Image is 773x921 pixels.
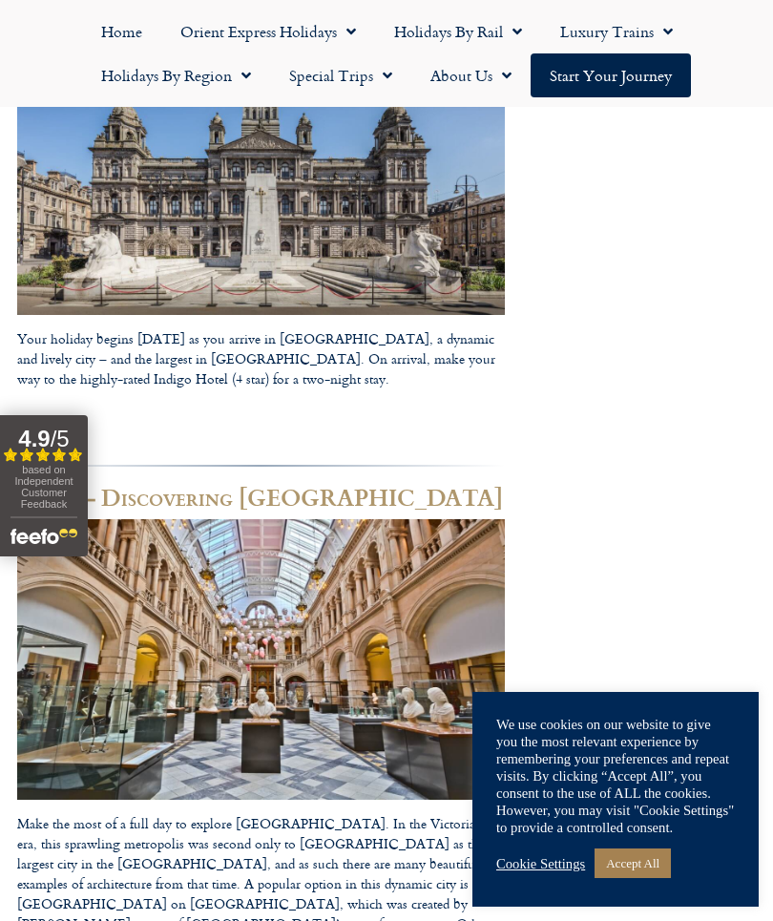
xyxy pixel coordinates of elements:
[411,53,531,97] a: About Us
[496,855,585,872] a: Cookie Settings
[82,53,270,97] a: Holidays by Region
[541,10,692,53] a: Luxury Trains
[161,10,375,53] a: Orient Express Holidays
[595,848,671,878] a: Accept All
[10,10,763,97] nav: Menu
[17,480,503,513] strong: Day 2 – Discovering [GEOGRAPHIC_DATA]
[17,328,505,388] p: Your holiday begins [DATE] as you arrive in [GEOGRAPHIC_DATA], a dynamic and lively city – and th...
[82,10,161,53] a: Home
[496,716,735,836] div: We use cookies on our website to give you the most relevant experience by remembering your prefer...
[531,53,691,97] a: Start your Journey
[375,10,541,53] a: Holidays by Rail
[270,53,411,97] a: Special Trips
